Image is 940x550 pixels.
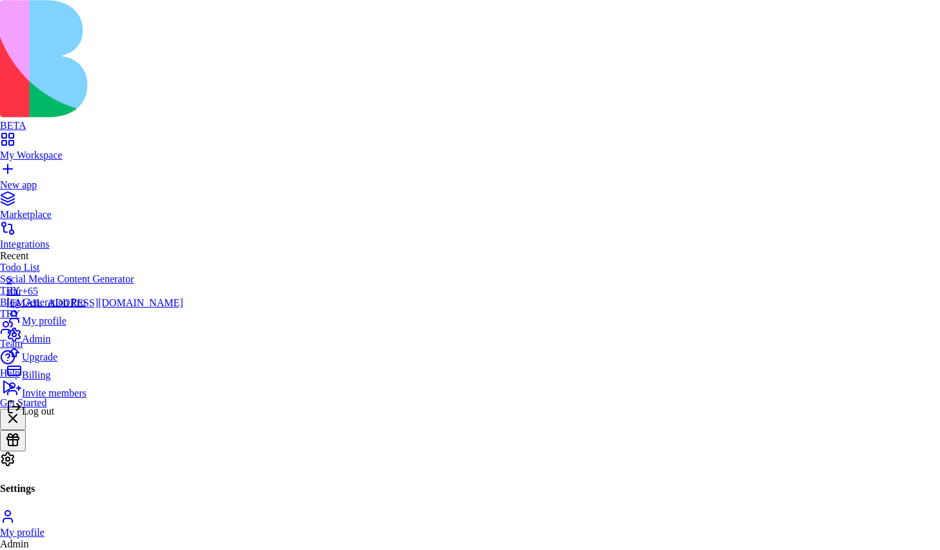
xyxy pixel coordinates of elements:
[22,315,66,326] span: My profile
[6,381,183,399] a: Invite members
[6,363,183,381] a: Billing
[22,406,54,417] span: Log out
[6,309,183,327] a: My profile
[6,274,183,309] a: Sshir+65[EMAIL_ADDRESS][DOMAIN_NAME]
[6,327,183,345] a: Admin
[22,333,50,344] span: Admin
[22,351,57,362] span: Upgrade
[22,369,50,380] span: Billing
[6,297,183,309] div: [EMAIL_ADDRESS][DOMAIN_NAME]
[6,345,183,363] a: Upgrade
[22,388,86,398] span: Invite members
[6,274,12,285] span: S
[6,286,183,297] div: shir+65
